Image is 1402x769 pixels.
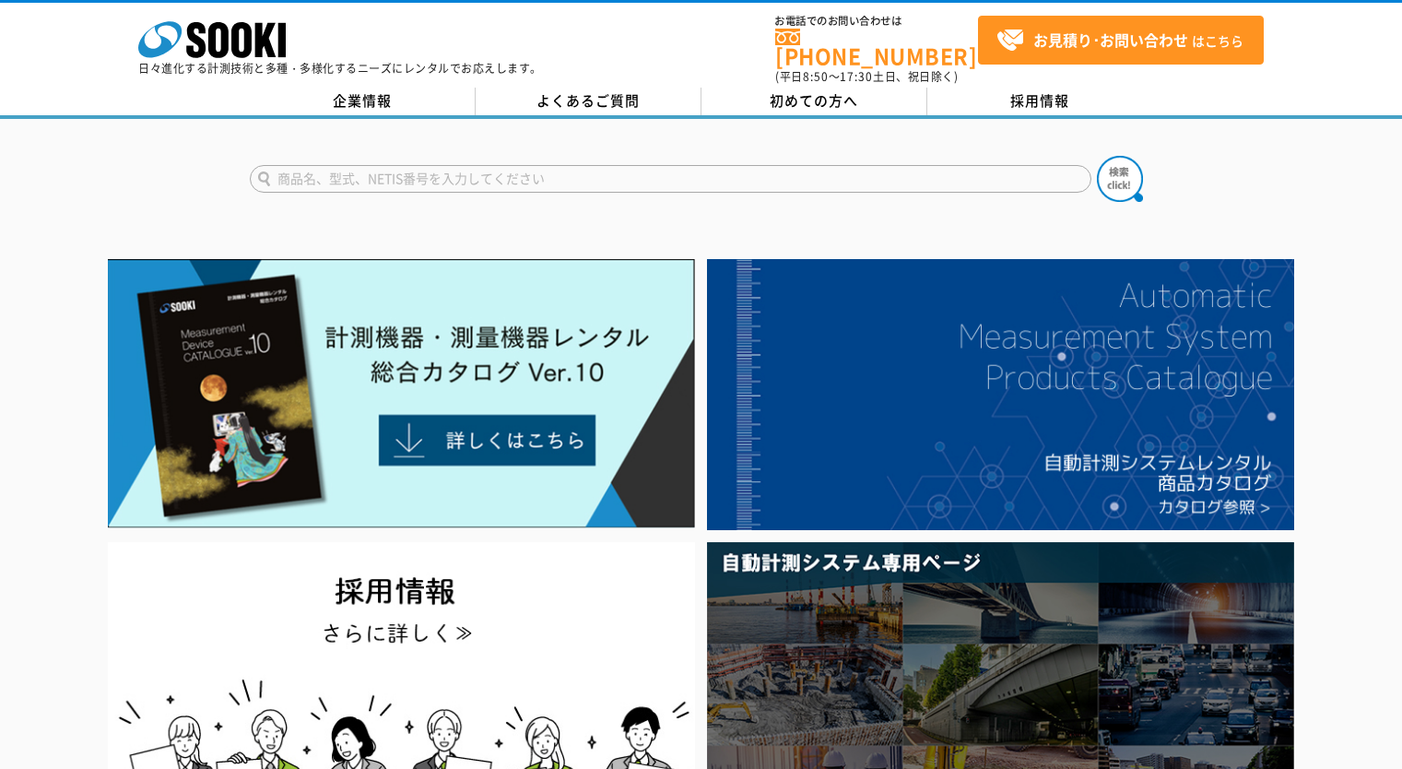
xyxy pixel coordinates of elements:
a: よくあるご質問 [476,88,701,115]
a: 採用情報 [927,88,1153,115]
span: (平日 ～ 土日、祝日除く) [775,68,958,85]
a: [PHONE_NUMBER] [775,29,978,66]
a: 企業情報 [250,88,476,115]
strong: お見積り･お問い合わせ [1033,29,1188,51]
input: 商品名、型式、NETIS番号を入力してください [250,165,1091,193]
span: 初めての方へ [770,90,858,111]
a: 初めての方へ [701,88,927,115]
span: 17:30 [840,68,873,85]
img: 自動計測システムカタログ [707,259,1294,530]
img: btn_search.png [1097,156,1143,202]
span: お電話でのお問い合わせは [775,16,978,27]
img: Catalog Ver10 [108,259,695,528]
a: お見積り･お問い合わせはこちら [978,16,1264,65]
p: 日々進化する計測技術と多種・多様化するニーズにレンタルでお応えします。 [138,63,542,74]
span: 8:50 [803,68,829,85]
span: はこちら [996,27,1243,54]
